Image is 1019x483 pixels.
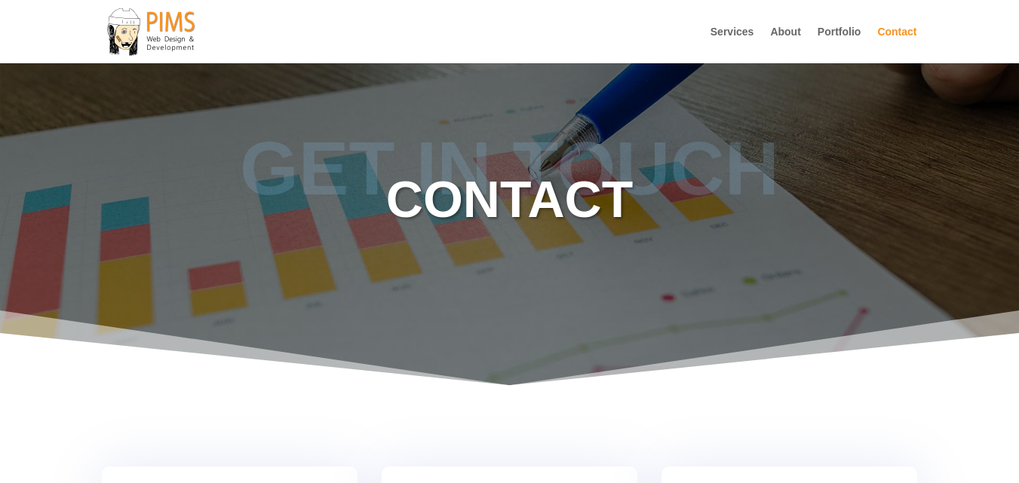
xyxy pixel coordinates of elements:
h1: Contact [103,173,917,232]
p: Get In Touch [103,158,917,179]
a: Portfolio [818,26,861,63]
img: PIMS Web Design & Development LLC [106,7,198,57]
a: Contact [877,26,916,63]
a: Services [711,26,754,63]
a: About [770,26,800,63]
